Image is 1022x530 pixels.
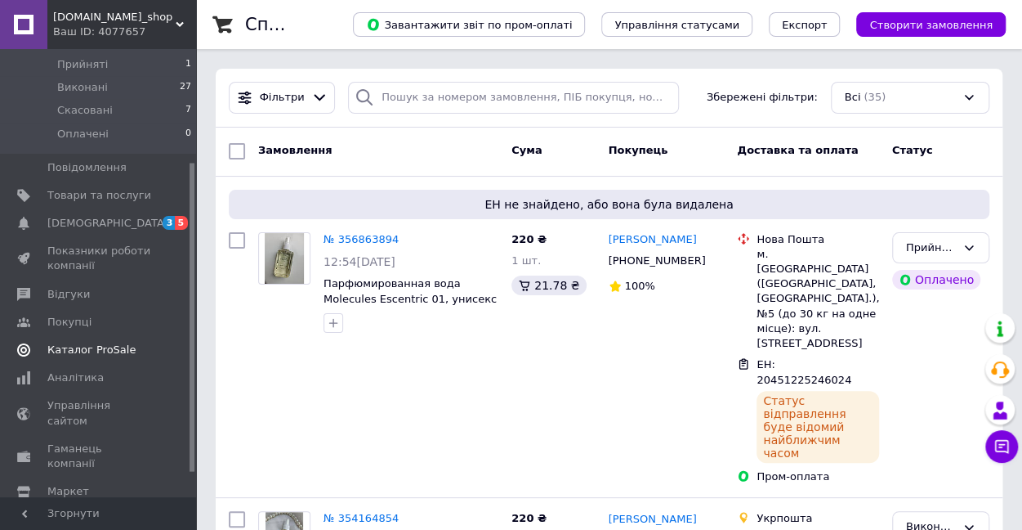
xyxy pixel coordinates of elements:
[609,144,668,156] span: Покупець
[258,232,310,285] a: Фото товару
[864,91,886,103] span: (35)
[324,233,399,245] a: № 356863894
[511,254,541,267] span: 1 шт.
[756,391,878,463] div: Статус відправлення буде відомий найближчим часом
[756,469,878,484] div: Пром-оплата
[845,90,861,106] span: Всі
[756,358,851,386] span: ЕН: 20451225246024
[737,144,858,156] span: Доставка та оплата
[601,12,752,37] button: Управління статусами
[163,216,176,230] span: 3
[609,232,697,248] a: [PERSON_NAME]
[185,103,191,118] span: 7
[856,12,1006,37] button: Створити замовлення
[47,244,151,273] span: Показники роботи компанії
[985,430,1018,463] button: Чат з покупцем
[366,17,572,32] span: Завантажити звіт по пром-оплаті
[609,512,697,528] a: [PERSON_NAME]
[53,10,176,25] span: So.va_shop
[892,144,933,156] span: Статус
[511,144,542,156] span: Cума
[47,371,104,385] span: Аналітика
[324,255,395,268] span: 12:54[DATE]
[47,287,90,302] span: Відгуки
[57,57,108,72] span: Прийняті
[756,232,878,247] div: Нова Пошта
[235,196,983,213] span: ЕН не знайдено, або вона була видалена
[756,247,878,351] div: м. [GEOGRAPHIC_DATA] ([GEOGRAPHIC_DATA], [GEOGRAPHIC_DATA].), №5 (до 30 кг на одне місце): вул. [...
[348,82,679,114] input: Пошук за номером замовлення, ПІБ покупця, номером телефону, Email, номером накладної
[47,442,151,471] span: Гаманець компанії
[175,216,188,230] span: 5
[47,160,127,175] span: Повідомлення
[47,398,151,428] span: Управління сайтом
[869,19,993,31] span: Створити замовлення
[892,270,980,290] div: Оплачено
[47,216,168,231] span: [DEMOGRAPHIC_DATA]
[185,57,191,72] span: 1
[47,315,91,330] span: Покупці
[324,512,399,524] a: № 354164854
[47,343,136,357] span: Каталог ProSale
[511,233,547,245] span: 220 ₴
[324,277,497,320] a: Парфюмированная вода Molecules Escentric 01, унисекс аромат 110 мл
[625,280,655,292] span: 100%
[707,90,818,106] span: Збережені фільтри:
[353,12,585,37] button: Завантажити звіт по пром-оплаті
[180,80,191,95] span: 27
[245,15,411,34] h1: Список замовлень
[260,90,305,106] span: Фільтри
[47,188,151,203] span: Товари та послуги
[258,144,332,156] span: Замовлення
[57,80,108,95] span: Виконані
[185,127,191,141] span: 0
[756,511,878,526] div: Укрпошта
[511,276,586,295] div: 21.78 ₴
[840,18,1006,30] a: Створити замовлення
[769,12,841,37] button: Експорт
[511,512,547,524] span: 220 ₴
[53,25,196,39] div: Ваш ID: 4077657
[57,127,109,141] span: Оплачені
[906,240,956,257] div: Прийнято
[782,19,828,31] span: Експорт
[265,233,304,284] img: Фото товару
[57,103,113,118] span: Скасовані
[47,484,89,499] span: Маркет
[614,19,739,31] span: Управління статусами
[605,250,709,272] div: [PHONE_NUMBER]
